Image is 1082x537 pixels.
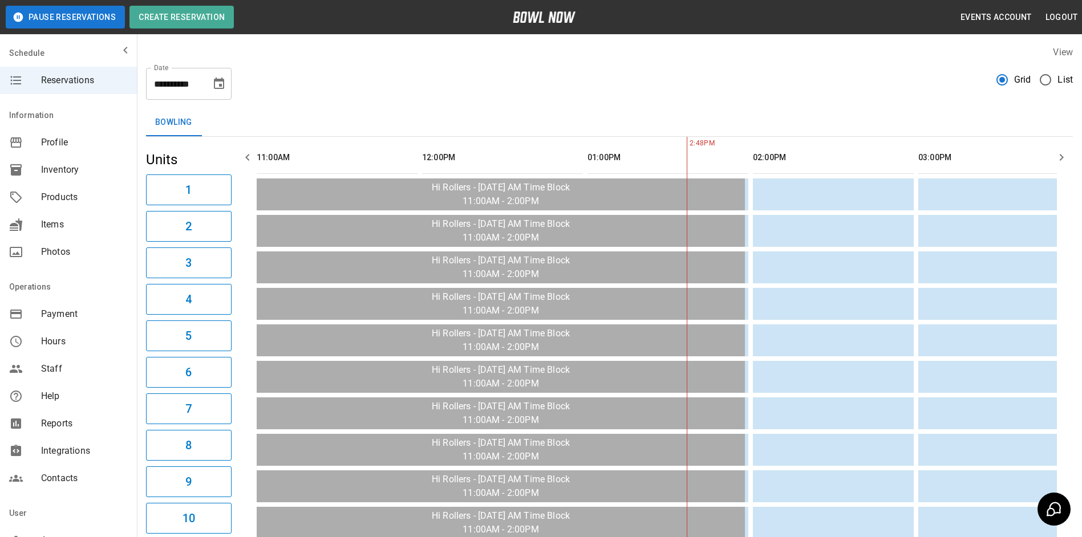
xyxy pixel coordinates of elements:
h5: Units [146,150,232,169]
th: 01:00PM [587,141,748,174]
label: View [1053,47,1073,58]
button: Pause Reservations [6,6,125,29]
h6: 8 [185,436,192,454]
span: Items [41,218,128,231]
h6: 10 [183,509,195,527]
button: Choose date, selected date is Oct 1, 2025 [208,72,230,95]
span: Help [41,389,128,403]
span: Inventory [41,163,128,177]
button: 1 [146,174,232,205]
th: 02:00PM [753,141,914,174]
h6: 7 [185,400,192,418]
button: 2 [146,211,232,242]
th: 11:00AM [257,141,418,174]
span: Hours [41,335,128,348]
h6: 3 [185,254,192,272]
button: Create Reservation [129,6,234,29]
span: Products [41,190,128,204]
h6: 2 [185,217,192,235]
button: 5 [146,320,232,351]
span: Payment [41,307,128,321]
button: 6 [146,357,232,388]
th: 12:00PM [422,141,583,174]
span: Photos [41,245,128,259]
button: Logout [1041,7,1082,28]
span: Grid [1014,73,1031,87]
button: Events Account [956,7,1036,28]
h6: 9 [185,473,192,491]
span: Contacts [41,471,128,485]
h6: 6 [185,363,192,381]
button: 10 [146,503,232,534]
span: List [1057,73,1073,87]
h6: 5 [185,327,192,345]
h6: 4 [185,290,192,308]
span: Profile [41,136,128,149]
button: 8 [146,430,232,461]
button: 7 [146,393,232,424]
span: Reports [41,417,128,430]
button: 9 [146,466,232,497]
div: inventory tabs [146,109,1073,136]
img: logo [513,11,576,23]
span: Integrations [41,444,128,458]
h6: 1 [185,181,192,199]
button: 3 [146,247,232,278]
button: 4 [146,284,232,315]
button: Bowling [146,109,201,136]
span: Staff [41,362,128,376]
span: 2:48PM [687,138,690,149]
span: Reservations [41,74,128,87]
